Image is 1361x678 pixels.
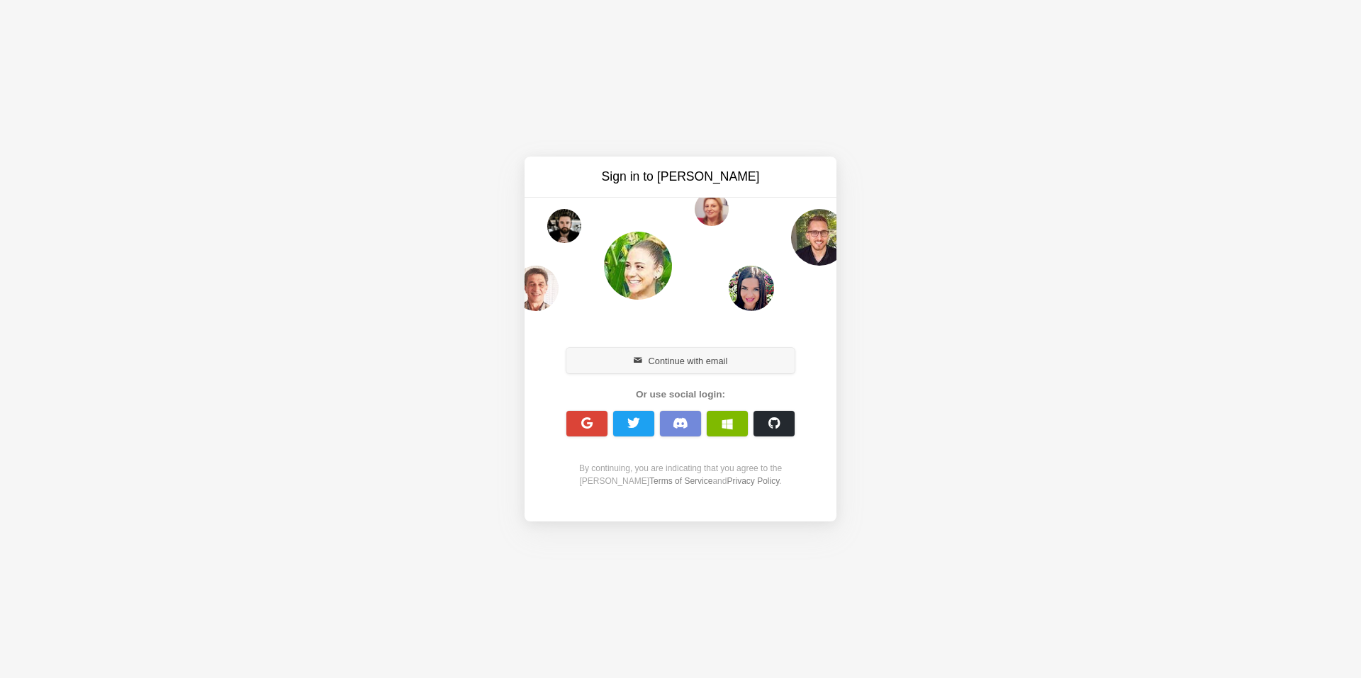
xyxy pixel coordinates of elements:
h3: Sign in to [PERSON_NAME] [561,168,800,186]
button: Continue with email [566,348,795,373]
div: By continuing, you are indicating that you agree to the [PERSON_NAME] and . [559,462,802,487]
a: Terms of Service [649,476,712,486]
div: Or use social login: [559,388,802,402]
a: Privacy Policy [727,476,779,486]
